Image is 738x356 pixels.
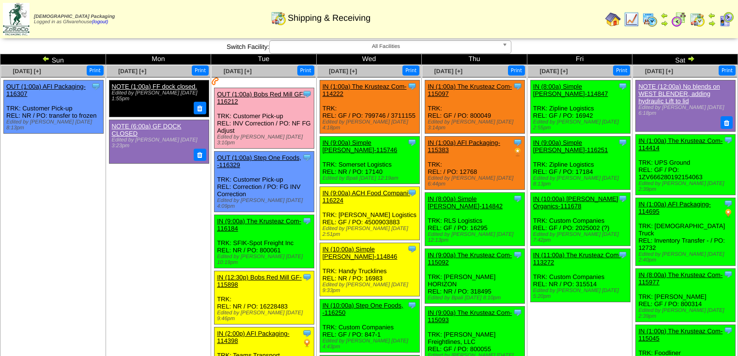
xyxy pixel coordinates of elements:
a: IN (1:00a) AFI Packaging-115383 [428,139,500,154]
span: [DATE] [+] [645,68,673,75]
button: Print [613,65,630,76]
a: IN (8:00a) Simple [PERSON_NAME]-114847 [533,83,608,97]
div: Edited by [PERSON_NAME] [DATE] 12:13pm [428,232,524,243]
a: IN (9:00a) The Krusteaz Com-115093 [428,309,512,324]
div: TRK: Custom Companies REL: NR / PO: 315514 [530,249,630,302]
a: [DATE] [+] [118,68,146,75]
button: Delete Note [194,149,206,161]
img: calendarinout.gif [271,10,286,26]
a: IN (1:00a) The Krusteaz Com-114414 [638,137,723,152]
div: Edited by [PERSON_NAME] [DATE] 3:10pm [217,134,314,146]
td: Sat [632,54,738,65]
a: OUT (1:00a) AFI Packaging-116307 [6,83,86,97]
td: Sun [0,54,106,65]
button: Print [297,65,314,76]
img: Tooltip [302,328,312,338]
img: arrowright.gif [661,19,668,27]
button: Delete Note [194,102,206,114]
img: home.gif [605,12,621,27]
div: TRK: [PERSON_NAME] HORIZON REL: NR / PO: 318495 [425,249,525,304]
img: PO [302,338,312,348]
a: NOTE (1:00a) FF dock closed. [112,83,197,90]
button: Print [719,65,736,76]
span: Shipping & Receiving [288,13,370,23]
img: calendarinout.gif [690,12,705,27]
img: Customer has been contacted and delivery has been arranged [212,77,219,85]
a: [DATE] [+] [329,68,357,75]
span: [DATE] [+] [224,68,252,75]
div: Edited by [PERSON_NAME] [DATE] 4:43pm [323,338,419,350]
button: Print [402,65,419,76]
a: (logout) [92,19,108,25]
div: Edited by [PERSON_NAME] [DATE] 4:09pm [217,198,314,209]
div: TRK: [DEMOGRAPHIC_DATA] Truck REL: Inventory Transfer - / PO: 12732 [636,198,736,265]
img: Tooltip [513,308,523,317]
td: Fri [527,54,632,65]
img: Tooltip [723,269,733,279]
div: Edited by [PERSON_NAME] [DATE] 3:23pm [112,137,205,149]
img: Tooltip [723,199,733,208]
div: TRK: Handy Trucklines REL: NR / PO: 16983 [320,243,419,296]
div: TRK: [PERSON_NAME] REL: GF / PO: 800314 [636,268,736,322]
div: Edited by [PERSON_NAME] [DATE] 5:20pm [533,288,630,299]
div: TRK: Customer Pick-up REL: Correction / PO: FG INV Correction [215,152,314,212]
span: [DEMOGRAPHIC_DATA] Packaging [34,14,115,19]
span: [DATE] [+] [539,68,568,75]
a: NOTE (12:00a) No blends on WEST BLENDER, adding hydraulic Lift to lid [638,83,720,105]
div: TRK: REL: GF / PO: 799746 / 3711155 [320,80,419,134]
div: Edited by [PERSON_NAME] [DATE] 2:39pm [638,308,735,319]
a: OUT (1:00a) Bobs Red Mill GF-116212 [217,91,305,105]
img: calendarcustomer.gif [719,12,734,27]
img: Tooltip [618,138,628,147]
div: Edited by [PERSON_NAME] [DATE] 9:33pm [323,282,419,294]
a: IN (1:00a) The Krusteaz Com-114222 [323,83,407,97]
div: TRK: RLS Logistics REL: GF / PO: 16295 [425,193,525,246]
div: Edited by [PERSON_NAME] [DATE] 8:13pm [533,175,630,187]
a: IN (9:00a) ACH Food Compani-116224 [323,189,410,204]
img: arrowleft.gif [42,55,50,62]
img: Tooltip [302,153,312,162]
a: IN (1:00a) AFI Packaging-114695 [638,201,711,215]
img: Tooltip [407,138,417,147]
span: [DATE] [+] [434,68,462,75]
div: Edited by [PERSON_NAME] [DATE] 9:46pm [217,310,314,322]
td: Thu [422,54,527,65]
img: Tooltip [302,89,312,99]
div: Edited by [PERSON_NAME] [DATE] 6:18pm [638,105,731,116]
a: IN (10:00a) Simple [PERSON_NAME]-114846 [323,246,398,260]
a: OUT (1:00a) Step One Foods, -116329 [217,154,301,169]
div: Edited by [PERSON_NAME] [DATE] 8:13pm [6,119,103,131]
div: TRK: Zipline Logistics REL: GF / PO: 16942 [530,80,630,134]
img: Tooltip [513,138,523,147]
div: TRK: [PERSON_NAME] Logistics REL: GF / PO: 4500903883 [320,187,419,240]
a: IN (1:00p) The Krusteaz Com-115045 [638,327,723,342]
img: Tooltip [407,81,417,91]
a: IN (11:00a) The Krusteaz Com-113272 [533,251,621,266]
div: TRK: Zipline Logistics REL: GF / PO: 17184 [530,137,630,190]
td: Wed [316,54,422,65]
a: IN (2:00p) AFI Packaging-114398 [217,330,290,344]
td: Mon [106,54,211,65]
div: Edited by [PERSON_NAME] [DATE] 2:55pm [533,119,630,131]
div: Edited by Bpali [DATE] 12:19am [323,175,419,181]
div: TRK: Custom Companies REL: GF / PO: 2025002 (?) [530,193,630,246]
img: Tooltip [723,135,733,145]
div: TRK: Custom Companies REL: GF / PO: 847-1 [320,299,419,353]
img: Tooltip [618,250,628,260]
img: Tooltip [407,188,417,198]
img: arrowright.gif [687,55,695,62]
img: arrowleft.gif [661,12,668,19]
td: Tue [211,54,317,65]
img: Tooltip [723,325,733,335]
a: IN (8:00a) Simple [PERSON_NAME]-114842 [428,195,503,210]
div: TRK: Customer Pick-up REL: NR / PO: transfer to frozen [4,80,104,134]
div: TRK: SFIK-Spot Freight Inc REL: NR / PO: 800061 [215,215,314,268]
div: TRK: UPS Ground REL: GF / PO: 1ZV666280192154063 [636,134,736,195]
div: Edited by [PERSON_NAME] [DATE] 3:14pm [428,119,524,131]
div: Edited by [PERSON_NAME] [DATE] 2:40pm [638,251,735,263]
img: line_graph.gif [624,12,639,27]
img: Tooltip [513,250,523,260]
a: IN (9:00a) The Krusteaz Com-116184 [217,217,301,232]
